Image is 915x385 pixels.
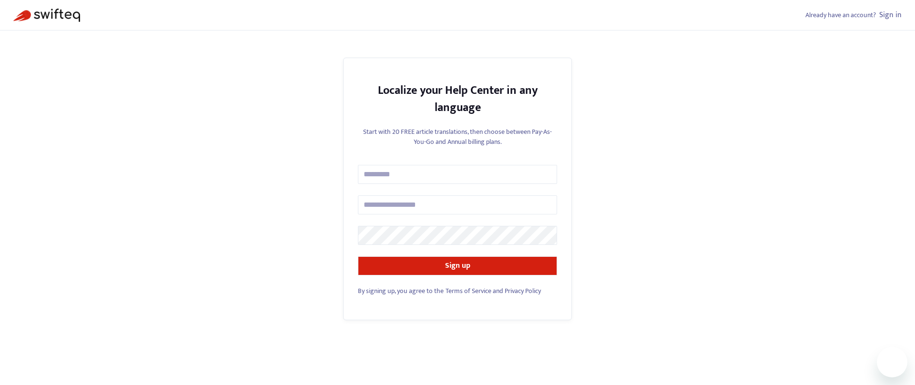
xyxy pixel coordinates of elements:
strong: Localize your Help Center in any language [378,81,538,117]
button: Sign up [358,256,557,275]
a: Privacy Policy [505,285,541,296]
span: By signing up, you agree to the [358,285,444,296]
iframe: Button to launch messaging window [877,347,907,377]
a: Terms of Service [446,285,491,296]
span: Already have an account? [805,10,876,20]
strong: Sign up [445,259,470,272]
div: and [358,286,557,296]
a: Sign in [879,9,902,21]
img: Swifteq [13,9,80,22]
p: Start with 20 FREE article translations, then choose between Pay-As-You-Go and Annual billing plans. [358,127,557,147]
